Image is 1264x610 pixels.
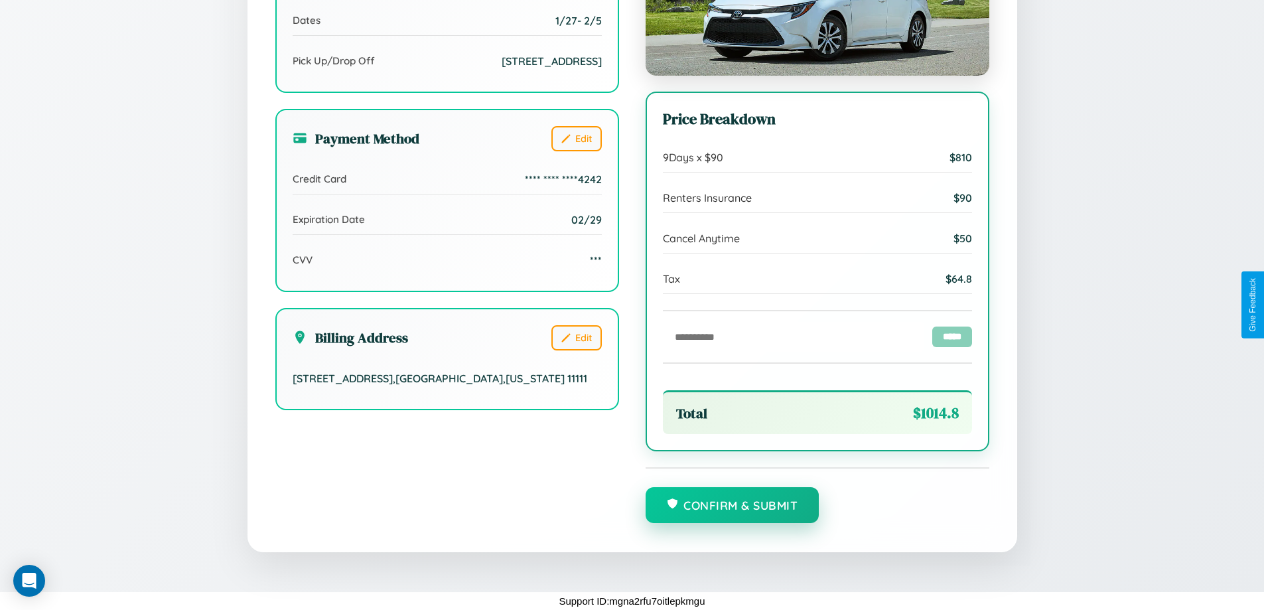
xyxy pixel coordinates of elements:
span: 1 / 27 - 2 / 5 [555,14,602,27]
div: Open Intercom Messenger [13,565,45,597]
span: Tax [663,272,680,285]
h3: Price Breakdown [663,109,972,129]
h3: Payment Method [293,129,419,148]
span: $ 810 [949,151,972,164]
h3: Billing Address [293,328,408,347]
span: [STREET_ADDRESS] [502,54,602,68]
span: Credit Card [293,173,346,185]
button: Confirm & Submit [646,487,819,523]
span: CVV [293,254,313,266]
span: Dates [293,14,320,27]
span: 02/29 [571,213,602,226]
span: $ 90 [953,191,972,204]
span: [STREET_ADDRESS] , [GEOGRAPHIC_DATA] , [US_STATE] 11111 [293,372,587,385]
span: Cancel Anytime [663,232,740,245]
div: Give Feedback [1248,278,1257,332]
span: $ 50 [953,232,972,245]
span: Renters Insurance [663,191,752,204]
span: $ 1014.8 [913,403,959,423]
span: Pick Up/Drop Off [293,54,375,67]
span: Expiration Date [293,213,365,226]
span: Total [676,404,707,423]
button: Edit [551,126,602,151]
span: $ 64.8 [946,272,972,285]
p: Support ID: mgna2rfu7oitlepkmgu [559,592,705,610]
button: Edit [551,325,602,350]
span: 9 Days x $ 90 [663,151,723,164]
